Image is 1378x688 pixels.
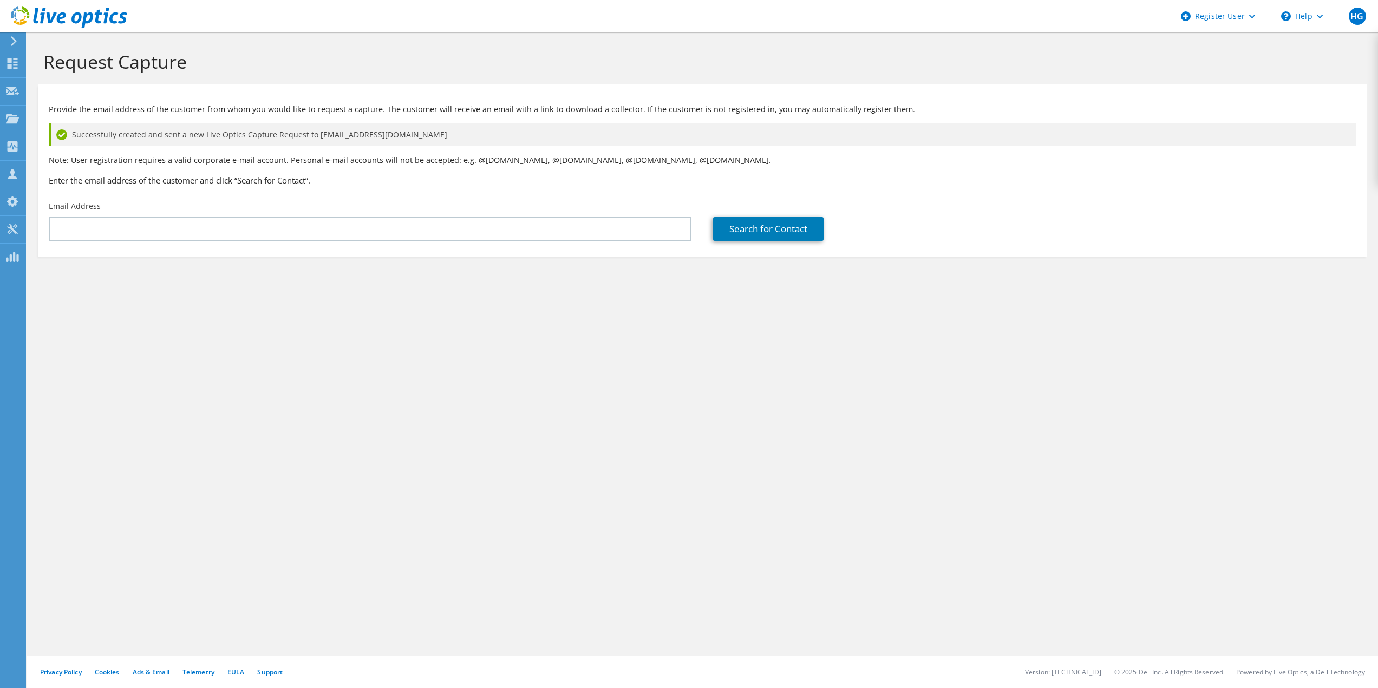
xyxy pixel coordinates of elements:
[182,667,214,677] a: Telemetry
[1025,667,1101,677] li: Version: [TECHNICAL_ID]
[1114,667,1223,677] li: © 2025 Dell Inc. All Rights Reserved
[227,667,244,677] a: EULA
[49,201,101,212] label: Email Address
[40,667,82,677] a: Privacy Policy
[49,154,1356,166] p: Note: User registration requires a valid corporate e-mail account. Personal e-mail accounts will ...
[95,667,120,677] a: Cookies
[72,129,447,141] span: Successfully created and sent a new Live Optics Capture Request to [EMAIL_ADDRESS][DOMAIN_NAME]
[1236,667,1365,677] li: Powered by Live Optics, a Dell Technology
[1349,8,1366,25] span: HG
[49,174,1356,186] h3: Enter the email address of the customer and click “Search for Contact”.
[43,50,1356,73] h1: Request Capture
[49,103,1356,115] p: Provide the email address of the customer from whom you would like to request a capture. The cust...
[1281,11,1291,21] svg: \n
[713,217,824,241] a: Search for Contact
[257,667,283,677] a: Support
[133,667,169,677] a: Ads & Email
